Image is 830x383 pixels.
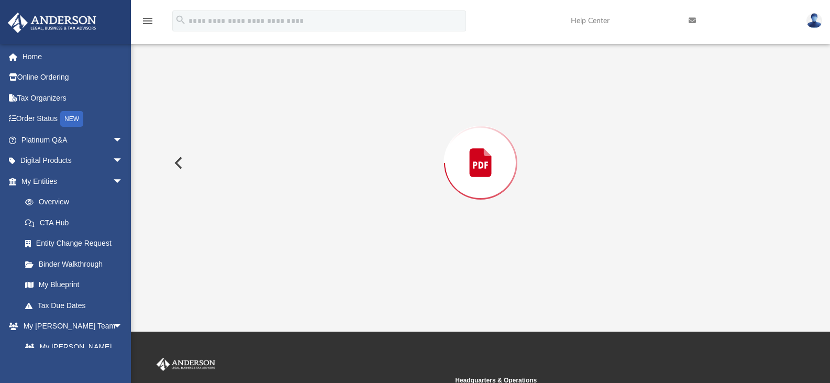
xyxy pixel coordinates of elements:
[806,13,822,28] img: User Pic
[15,233,139,254] a: Entity Change Request
[15,192,139,213] a: Overview
[166,148,189,178] button: Previous File
[175,14,186,26] i: search
[7,129,139,150] a: Platinum Q&Aarrow_drop_down
[7,108,139,130] a: Order StatusNEW
[141,20,154,27] a: menu
[141,15,154,27] i: menu
[113,129,134,151] span: arrow_drop_down
[60,111,83,127] div: NEW
[15,275,134,296] a: My Blueprint
[113,150,134,172] span: arrow_drop_down
[113,171,134,192] span: arrow_drop_down
[15,295,139,316] a: Tax Due Dates
[154,358,217,371] img: Anderson Advisors Platinum Portal
[7,67,139,88] a: Online Ordering
[113,316,134,337] span: arrow_drop_down
[7,150,139,171] a: Digital Productsarrow_drop_down
[15,254,139,275] a: Binder Walkthrough
[5,13,99,33] img: Anderson Advisors Platinum Portal
[7,316,134,337] a: My [PERSON_NAME] Teamarrow_drop_down
[7,46,139,67] a: Home
[7,171,139,192] a: My Entitiesarrow_drop_down
[15,212,139,233] a: CTA Hub
[7,87,139,108] a: Tax Organizers
[15,336,128,370] a: My [PERSON_NAME] Team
